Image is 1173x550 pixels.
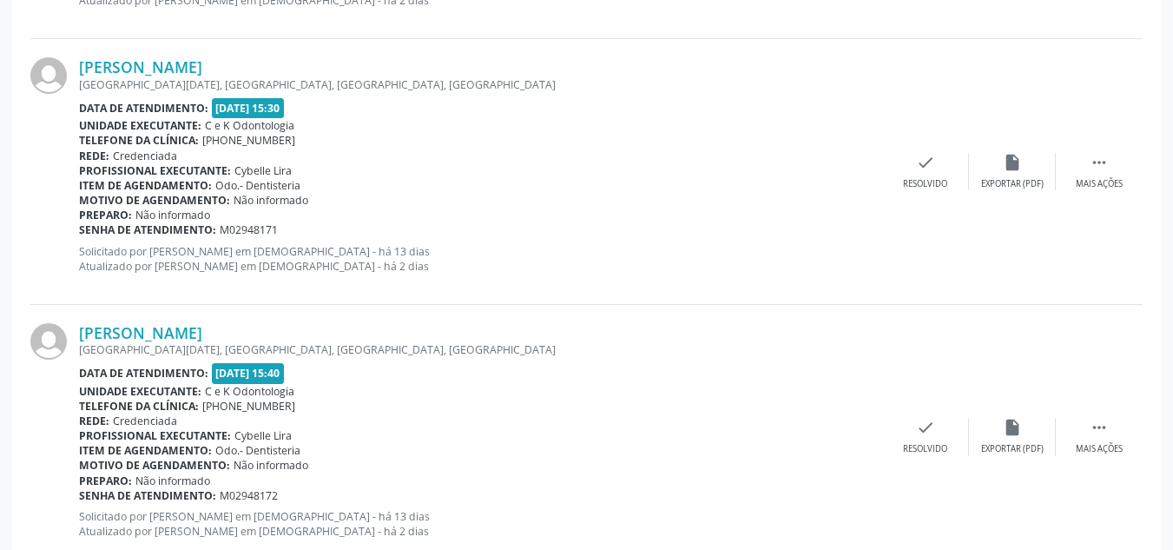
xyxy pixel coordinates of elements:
span: Não informado [234,458,308,473]
div: Mais ações [1076,443,1123,455]
span: Não informado [135,208,210,222]
div: [GEOGRAPHIC_DATA][DATE], [GEOGRAPHIC_DATA], [GEOGRAPHIC_DATA], [GEOGRAPHIC_DATA] [79,342,882,357]
i: insert_drive_file [1003,418,1022,437]
span: Credenciada [113,149,177,163]
span: Credenciada [113,414,177,428]
b: Unidade executante: [79,118,201,133]
span: [PHONE_NUMBER] [202,399,295,414]
b: Telefone da clínica: [79,133,199,148]
b: Unidade executante: [79,384,201,399]
span: Odo.- Dentisteria [215,443,300,458]
b: Rede: [79,149,109,163]
i: check [916,418,935,437]
span: M02948171 [220,222,278,237]
i:  [1090,153,1109,172]
span: Cybelle Lira [234,428,292,443]
b: Item de agendamento: [79,178,212,193]
b: Motivo de agendamento: [79,193,230,208]
i: check [916,153,935,172]
div: Mais ações [1076,178,1123,190]
span: C e K Odontologia [205,118,294,133]
b: Motivo de agendamento: [79,458,230,473]
a: [PERSON_NAME] [79,57,202,76]
i: insert_drive_file [1003,153,1022,172]
div: Exportar (PDF) [981,178,1044,190]
span: C e K Odontologia [205,384,294,399]
span: Não informado [135,474,210,488]
b: Senha de atendimento: [79,222,216,237]
span: [DATE] 15:30 [212,98,285,118]
span: Não informado [234,193,308,208]
b: Preparo: [79,474,132,488]
p: Solicitado por [PERSON_NAME] em [DEMOGRAPHIC_DATA] - há 13 dias Atualizado por [PERSON_NAME] em [... [79,509,882,539]
span: Cybelle Lira [234,163,292,178]
b: Telefone da clínica: [79,399,199,414]
span: M02948172 [220,488,278,503]
div: [GEOGRAPHIC_DATA][DATE], [GEOGRAPHIC_DATA], [GEOGRAPHIC_DATA], [GEOGRAPHIC_DATA] [79,77,882,92]
a: [PERSON_NAME] [79,323,202,342]
b: Item de agendamento: [79,443,212,458]
b: Senha de atendimento: [79,488,216,503]
p: Solicitado por [PERSON_NAME] em [DEMOGRAPHIC_DATA] - há 13 dias Atualizado por [PERSON_NAME] em [... [79,244,882,274]
i:  [1090,418,1109,437]
div: Resolvido [903,443,947,455]
b: Data de atendimento: [79,366,208,381]
b: Data de atendimento: [79,101,208,116]
div: Exportar (PDF) [981,443,1044,455]
span: [PHONE_NUMBER] [202,133,295,148]
span: [DATE] 15:40 [212,363,285,383]
b: Preparo: [79,208,132,222]
img: img [30,323,67,360]
img: img [30,57,67,94]
b: Rede: [79,414,109,428]
span: Odo.- Dentisteria [215,178,300,193]
div: Resolvido [903,178,947,190]
b: Profissional executante: [79,163,231,178]
b: Profissional executante: [79,428,231,443]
